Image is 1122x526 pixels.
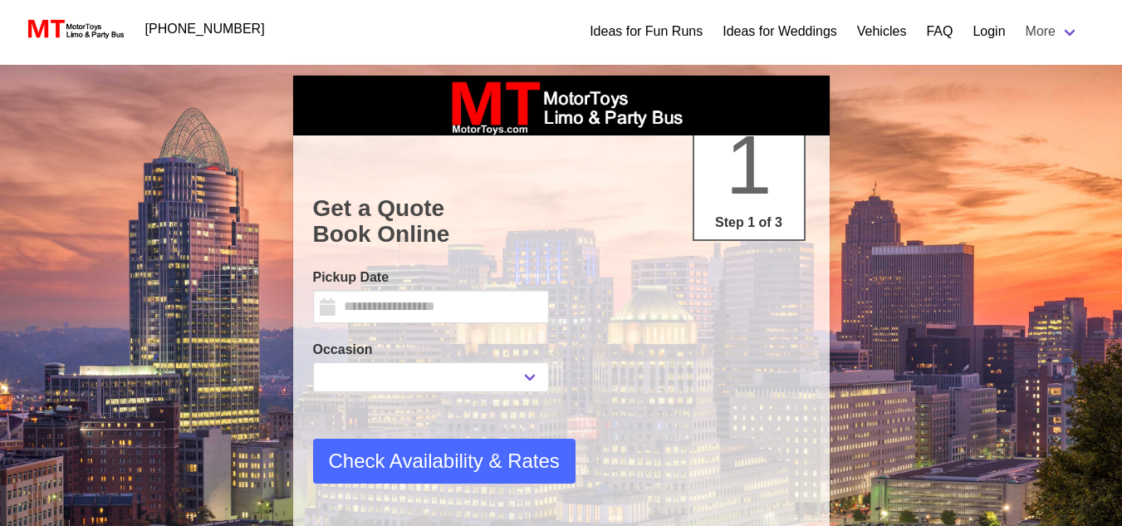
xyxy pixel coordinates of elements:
p: Step 1 of 3 [701,213,797,233]
a: More [1016,15,1089,48]
a: [PHONE_NUMBER] [135,12,275,46]
span: 1 [726,118,772,211]
label: Occasion [313,340,549,360]
img: box_logo_brand.jpeg [437,76,686,135]
a: Vehicles [857,22,907,42]
span: Check Availability & Rates [329,446,560,476]
a: Ideas for Weddings [723,22,837,42]
a: Login [973,22,1005,42]
label: Pickup Date [313,268,549,288]
h1: Get a Quote Book Online [313,195,810,248]
button: Check Availability & Rates [313,439,576,484]
img: MotorToys Logo [23,17,125,41]
a: FAQ [926,22,953,42]
a: Ideas for Fun Runs [590,22,703,42]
